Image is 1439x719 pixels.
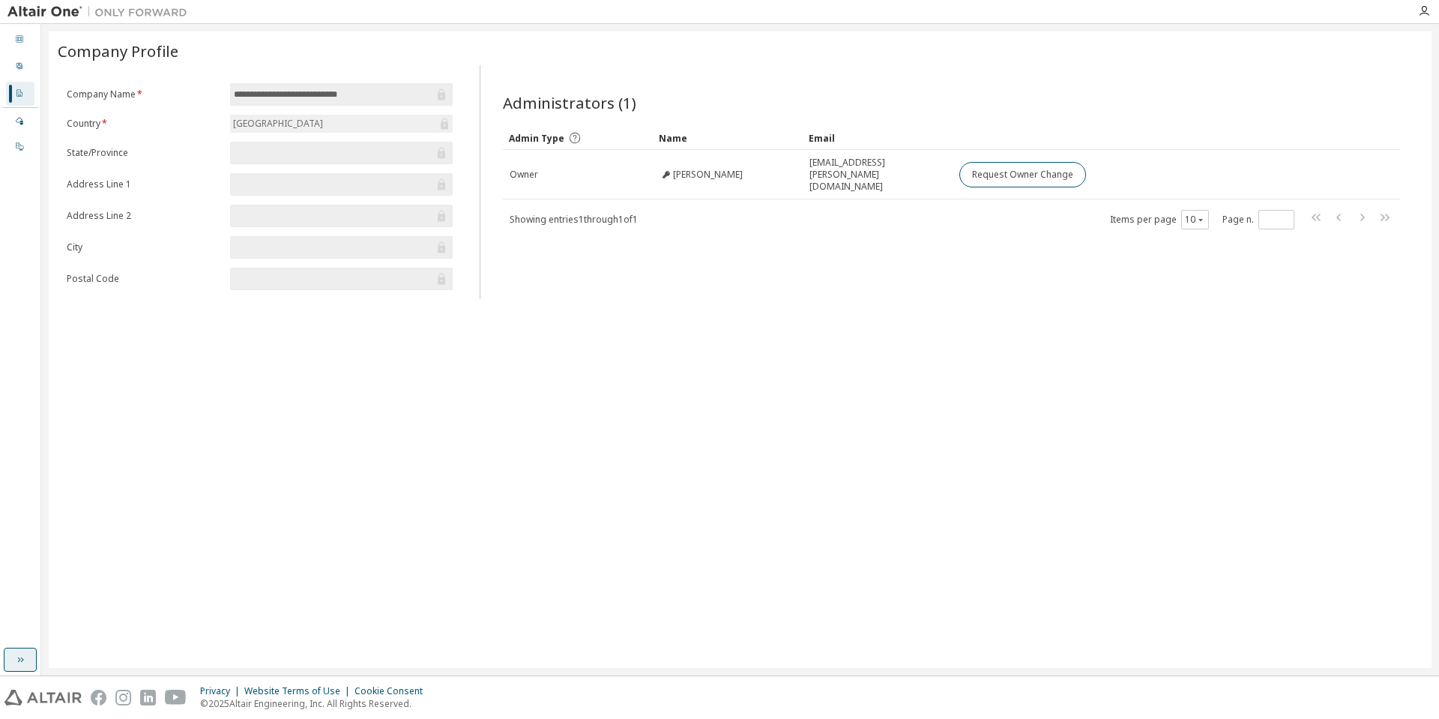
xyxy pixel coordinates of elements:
div: User Profile [6,55,34,79]
div: [GEOGRAPHIC_DATA] [231,115,325,132]
button: Request Owner Change [959,162,1086,187]
span: Admin Type [509,132,564,145]
div: On Prem [6,135,34,159]
div: Managed [6,109,34,133]
button: 10 [1185,214,1205,226]
label: State/Province [67,147,221,159]
img: Altair One [7,4,195,19]
span: [EMAIL_ADDRESS][PERSON_NAME][DOMAIN_NAME] [809,157,946,193]
span: Showing entries 1 through 1 of 1 [510,213,638,226]
span: Administrators (1) [503,92,636,113]
label: Postal Code [67,273,221,285]
div: Company Profile [6,82,34,106]
img: facebook.svg [91,690,106,706]
div: [GEOGRAPHIC_DATA] [230,115,453,133]
img: altair_logo.svg [4,690,82,706]
img: youtube.svg [165,690,187,706]
img: linkedin.svg [140,690,156,706]
label: Address Line 2 [67,210,221,222]
label: Country [67,118,221,130]
span: [PERSON_NAME] [673,169,743,181]
div: Dashboard [6,28,34,52]
span: Items per page [1110,210,1209,229]
label: Company Name [67,88,221,100]
span: Page n. [1222,210,1294,229]
div: Privacy [200,685,244,697]
span: Company Profile [58,40,178,61]
div: Email [809,126,947,150]
label: City [67,241,221,253]
img: instagram.svg [115,690,131,706]
p: © 2025 Altair Engineering, Inc. All Rights Reserved. [200,697,432,710]
div: Cookie Consent [355,685,432,697]
div: Website Terms of Use [244,685,355,697]
label: Address Line 1 [67,178,221,190]
span: Owner [510,169,538,181]
div: Name [659,126,797,150]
